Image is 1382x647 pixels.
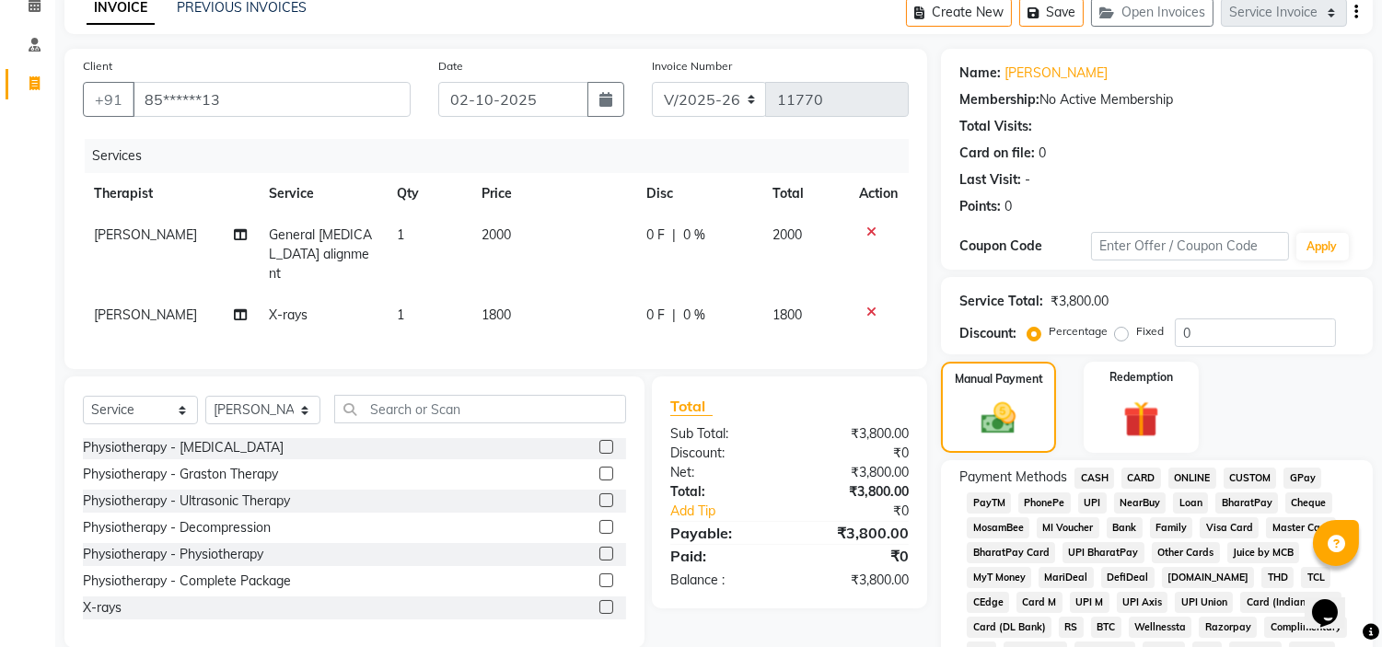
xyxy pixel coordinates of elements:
label: Date [438,58,463,75]
a: [PERSON_NAME] [1005,64,1108,83]
button: Apply [1296,233,1349,260]
div: Sub Total: [656,424,790,444]
div: ₹3,800.00 [790,482,923,502]
span: THD [1261,567,1294,588]
div: ₹3,800.00 [1051,292,1109,311]
span: 1800 [482,306,511,323]
span: General [MEDICAL_DATA] alignment [270,226,373,282]
div: Physiotherapy - Decompression [83,518,271,537]
span: Loan [1173,492,1208,514]
div: No Active Membership [959,90,1354,110]
span: 1 [397,306,404,323]
span: CUSTOM [1224,468,1277,489]
div: Last Visit: [959,170,1021,190]
span: PayTM [967,492,1011,514]
span: CASH [1074,468,1114,489]
span: MI Voucher [1037,517,1099,538]
th: Service [259,173,387,214]
div: Membership: [959,90,1039,110]
div: Payable: [656,522,790,544]
label: Fixed [1136,323,1164,340]
span: CEdge [967,592,1009,613]
div: Balance : [656,571,790,590]
button: +91 [83,82,134,117]
div: ₹3,800.00 [790,424,923,444]
span: 1800 [773,306,803,323]
span: TCL [1301,567,1330,588]
th: Disc [635,173,761,214]
div: Coupon Code [959,237,1091,256]
span: UPI Axis [1117,592,1168,613]
iframe: chat widget [1305,573,1364,629]
span: | [672,306,676,325]
th: Price [470,173,635,214]
span: BTC [1091,617,1121,638]
div: Net: [656,463,790,482]
span: BharatPay Card [967,542,1055,563]
div: 0 [1039,144,1046,163]
div: Points: [959,197,1001,216]
span: PhonePe [1018,492,1071,514]
span: 0 % [683,306,705,325]
span: 1 [397,226,404,243]
span: UPI M [1070,592,1109,613]
span: NearBuy [1114,492,1167,514]
div: Physiotherapy - Physiotherapy [83,545,263,564]
th: Action [848,173,909,214]
span: Payment Methods [959,468,1067,487]
div: 0 [1005,197,1012,216]
div: Total Visits: [959,117,1032,136]
span: 2000 [482,226,511,243]
span: [DOMAIN_NAME] [1162,567,1255,588]
span: Total [670,397,713,416]
span: MosamBee [967,517,1029,538]
input: Search or Scan [334,395,626,423]
div: Paid: [656,545,790,567]
div: Name: [959,64,1001,83]
div: Physiotherapy - Graston Therapy [83,465,278,484]
span: 0 F [646,225,665,245]
span: Bank [1107,517,1143,538]
th: Therapist [83,173,259,214]
span: Master Card [1266,517,1336,538]
label: Client [83,58,112,75]
label: Percentage [1049,323,1108,340]
div: Physiotherapy - [MEDICAL_DATA] [83,438,284,457]
span: RS [1059,617,1084,638]
div: X-rays [83,598,122,618]
div: - [1025,170,1030,190]
span: UPI [1078,492,1107,514]
span: ONLINE [1168,468,1216,489]
img: _cash.svg [970,399,1026,438]
span: [PERSON_NAME] [94,226,197,243]
th: Qty [386,173,470,214]
div: ₹3,800.00 [790,463,923,482]
span: Card (Indian Bank) [1240,592,1341,613]
div: ₹3,800.00 [790,522,923,544]
label: Redemption [1109,369,1173,386]
div: Services [85,139,923,173]
span: [PERSON_NAME] [94,306,197,323]
input: Enter Offer / Coupon Code [1091,232,1288,260]
label: Manual Payment [955,371,1043,387]
input: Search by Name/Mobile/Email/Code [133,82,411,117]
span: Visa Card [1200,517,1259,538]
div: ₹3,800.00 [790,571,923,590]
div: Service Total: [959,292,1043,311]
div: ₹0 [790,545,923,567]
span: Card (DL Bank) [967,617,1051,638]
span: UPI Union [1175,592,1233,613]
label: Invoice Number [652,58,732,75]
th: Total [762,173,849,214]
div: Physiotherapy - Complete Package [83,572,291,591]
span: Family [1150,517,1193,538]
div: Discount: [656,444,790,463]
span: Complimentary [1264,617,1347,638]
span: MariDeal [1039,567,1094,588]
a: Add Tip [656,502,812,521]
span: Other Cards [1152,542,1220,563]
span: Razorpay [1199,617,1257,638]
span: Cheque [1285,492,1332,514]
span: Juice by MCB [1227,542,1300,563]
div: Physiotherapy - Ultrasonic Therapy [83,491,290,511]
